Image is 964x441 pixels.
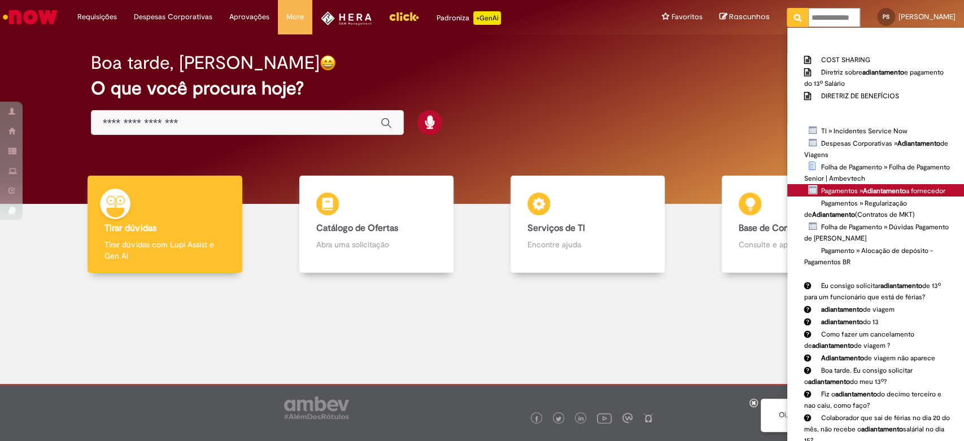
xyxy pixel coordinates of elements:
[789,31,855,41] b: Reportar problema
[719,12,770,23] a: Rascunhos
[883,13,889,20] span: PS
[787,8,809,27] button: Pesquisar
[861,425,903,434] strong: adiantamento
[821,91,899,101] span: DIRETRIZ DE BENEFÍCIOS
[320,55,336,71] img: happy-face.png
[286,11,304,23] span: More
[739,239,859,250] p: Consulte e aprenda
[804,139,948,159] span: Despesas Corporativas » de Viagens
[693,176,905,273] a: Base de Conhecimento Consulte e aprenda
[527,239,648,250] p: Encontre ajuda
[804,281,941,302] span: Eu consigo solicitar de 13º para um funcionário que está de férias?
[821,353,935,363] span: de viagem não aparece
[91,78,873,98] h2: O que você procura hoje?
[821,186,945,195] span: Pagamentos » a fornecedor
[389,8,419,25] img: click_logo_yellow_360x200.png
[316,239,437,250] p: Abra uma solicitação
[898,12,956,21] span: [PERSON_NAME]
[556,416,561,422] img: logo_footer_twitter.png
[729,11,770,22] span: Rascunhos
[804,222,949,243] span: Folha de Pagamento » Dúvidas Pagamento de [PERSON_NAME]
[271,176,482,273] a: Catálogo de Ofertas Abra uma solicitação
[91,53,320,73] h2: Boa tarde, [PERSON_NAME]
[880,281,922,290] strong: adiantamento
[897,139,940,148] strong: Adiantamento
[812,210,855,219] strong: Adiantamento
[316,222,398,234] b: Catálogo de Ofertas
[77,11,117,23] span: Requisições
[821,55,870,64] span: COST SHARING
[862,68,904,77] strong: adiantamento
[804,366,913,386] span: Boa tarde. Eu consigo solicitar o do meu 13º?
[835,390,877,399] strong: adiantamento
[804,68,944,88] span: Diretriz sobre e pagamento do 13º Salário
[804,330,914,350] span: Como fazer um cancelamento de de viagem ?
[821,126,908,136] span: TI » Incidentes Service Now
[789,268,834,278] b: Comunidade
[643,413,653,423] img: logo_footer_naosei.png
[59,176,271,273] a: Tirar dúvidas Tirar dúvidas com Lupi Assist e Gen Ai
[104,222,156,234] b: Tirar dúvidas
[473,11,501,25] p: +GenAi
[671,11,703,23] span: Favoritos
[812,341,854,350] strong: adiantamento
[804,199,915,219] span: Pagamentos » Regularização de (Contratos de MKT)
[597,411,612,425] img: logo_footer_youtube.png
[821,317,863,326] strong: adiantamento
[134,11,212,23] span: Despesas Corporativas
[804,163,950,183] span: Folha de Pagamento » Folha de Pagamento Senior | Ambevtech
[863,186,906,195] strong: Adiantamento
[578,416,584,422] img: logo_footer_linkedin.png
[789,42,813,53] b: Artigos
[436,11,501,25] div: Padroniza
[808,377,850,386] strong: adiantamento
[527,222,585,234] b: Serviços de TI
[534,416,539,422] img: logo_footer_facebook.png
[761,399,902,432] div: Oi, como posso te ajudar hoje?
[229,11,269,23] span: Aprovações
[821,353,864,363] strong: Adiantamento
[821,317,879,326] span: do 13
[821,305,863,314] strong: adiantamento
[622,413,633,423] img: logo_footer_workplace.png
[821,305,895,314] span: de viagem
[482,176,693,273] a: Serviços de TI Encontre ajuda
[739,222,832,234] b: Base de Conhecimento
[1,6,59,28] img: ServiceNow
[804,390,941,410] span: Fiz o do decimo terceiro e nao caiu, como faço?
[284,396,349,419] img: logo_footer_ambev_rotulo_gray.png
[789,113,820,124] b: Catálogo
[104,239,225,261] p: Tirar dúvidas com Lupi Assist e Gen Ai
[804,246,933,267] span: Pagamento » Alocação de depósito - Pagamentos BR
[321,11,372,25] img: HeraLogo.png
